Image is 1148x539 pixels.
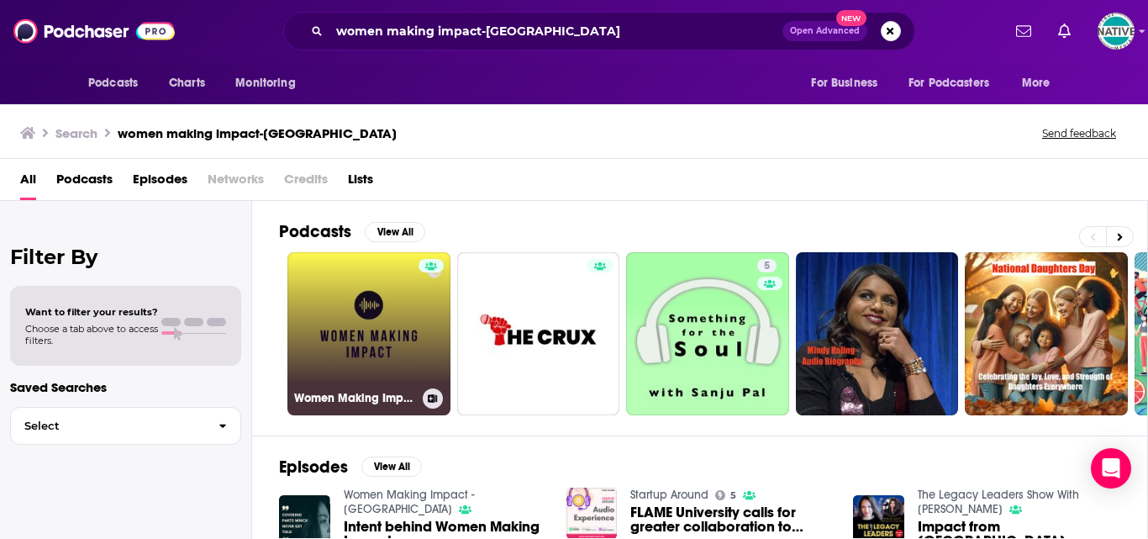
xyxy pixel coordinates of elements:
[1051,17,1077,45] a: Show notifications dropdown
[294,391,416,405] h3: Women Making Impact - [GEOGRAPHIC_DATA]
[1037,126,1121,140] button: Send feedback
[25,306,158,318] span: Want to filter your results?
[10,407,241,445] button: Select
[799,67,898,99] button: open menu
[566,488,618,539] img: FLAME University calls for greater collaboration to equip India’s job demand needs at its confere...
[283,12,915,50] div: Search podcasts, credits, & more...
[1098,13,1135,50] img: User Profile
[344,488,475,516] a: Women Making Impact - India
[133,166,187,200] a: Episodes
[284,166,328,200] span: Credits
[790,27,860,35] span: Open Advanced
[1009,17,1038,45] a: Show notifications dropdown
[13,15,175,47] img: Podchaser - Follow, Share and Rate Podcasts
[169,71,205,95] span: Charts
[630,488,708,502] a: Startup Around
[279,221,425,242] a: PodcastsView All
[757,259,777,272] a: 5
[158,67,215,99] a: Charts
[1091,448,1131,489] div: Open Intercom Messenger
[365,222,425,242] button: View All
[10,379,241,395] p: Saved Searches
[279,457,348,478] h2: Episodes
[76,67,160,99] button: open menu
[361,457,422,477] button: View All
[764,258,770,275] span: 5
[1022,71,1051,95] span: More
[811,71,877,95] span: For Business
[782,21,867,41] button: Open AdvancedNew
[898,67,1014,99] button: open menu
[730,492,736,499] span: 5
[836,10,866,26] span: New
[224,67,317,99] button: open menu
[908,71,989,95] span: For Podcasters
[918,488,1079,516] a: The Legacy Leaders Show With Izabela Lundberg
[11,420,205,431] span: Select
[630,505,833,534] a: FLAME University calls for greater collaboration to equip India’s job demand needs at its confere...
[55,125,97,141] h3: Search
[1098,13,1135,50] button: Show profile menu
[208,166,264,200] span: Networks
[88,71,138,95] span: Podcasts
[348,166,373,200] a: Lists
[715,490,736,500] a: 5
[287,252,450,415] a: Women Making Impact - [GEOGRAPHIC_DATA]
[235,71,295,95] span: Monitoring
[279,457,422,478] a: EpisodesView All
[118,125,397,141] h3: women making impact-[GEOGRAPHIC_DATA]
[25,323,158,346] span: Choose a tab above to access filters.
[329,18,782,45] input: Search podcasts, credits, & more...
[279,221,351,242] h2: Podcasts
[10,245,241,269] h2: Filter By
[56,166,113,200] a: Podcasts
[1098,13,1135,50] span: Logged in as truenativemedia
[626,252,789,415] a: 5
[1010,67,1072,99] button: open menu
[20,166,36,200] a: All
